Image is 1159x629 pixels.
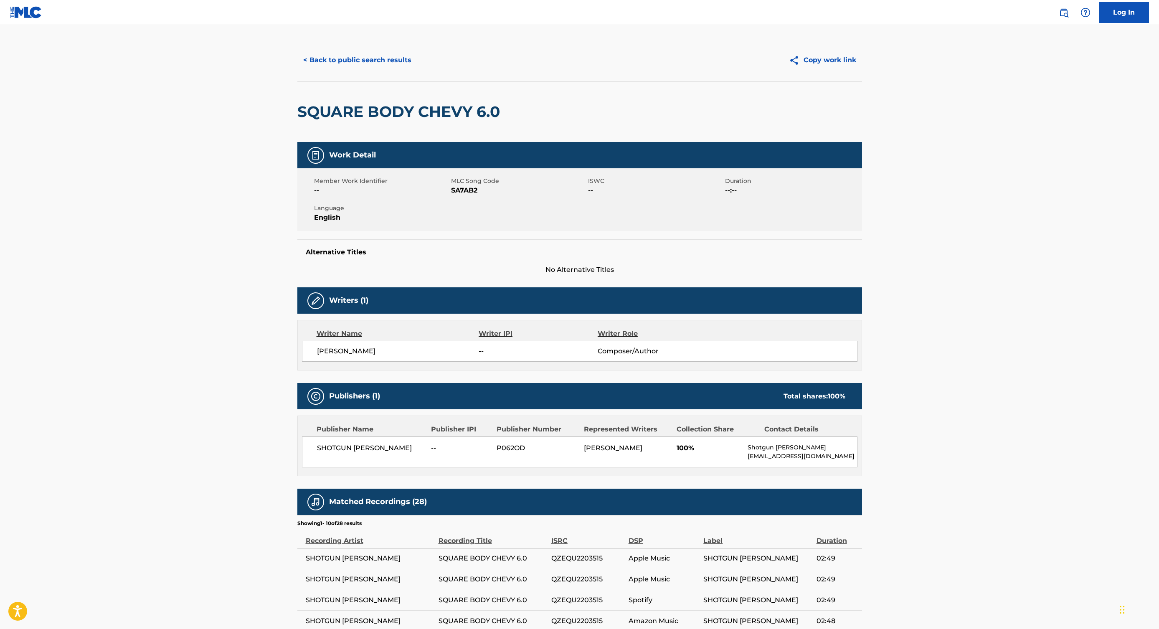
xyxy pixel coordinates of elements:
span: QZEQU2203515 [551,553,624,563]
div: Duration [817,527,858,546]
img: Publishers [311,391,321,401]
span: Apple Music [629,553,700,563]
span: -- [431,443,490,453]
span: SHOTGUN [PERSON_NAME] [703,616,812,626]
div: Label [703,527,812,546]
div: DSP [629,527,700,546]
a: Log In [1099,2,1149,23]
div: Writer Role [598,329,706,339]
h5: Alternative Titles [306,248,854,256]
span: --:-- [725,185,860,195]
h5: Work Detail [329,150,376,160]
div: Contact Details [764,424,845,434]
span: MLC Song Code [451,177,586,185]
span: Member Work Identifier [314,177,449,185]
img: help [1080,8,1091,18]
div: Publisher IPI [431,424,490,434]
a: Public Search [1055,4,1072,21]
h5: Publishers (1) [329,391,380,401]
span: SHOTGUN [PERSON_NAME] [317,443,425,453]
iframe: Chat Widget [1117,589,1159,629]
img: Copy work link [789,55,804,66]
h5: Matched Recordings (28) [329,497,427,507]
span: SQUARE BODY CHEVY 6.0 [439,595,547,605]
span: QZEQU2203515 [551,595,624,605]
span: Language [314,204,449,213]
span: SHOTGUN [PERSON_NAME] [306,616,434,626]
div: ISRC [551,527,624,546]
span: QZEQU2203515 [551,616,624,626]
img: MLC Logo [10,6,42,18]
div: Collection Share [677,424,758,434]
div: Publisher Number [497,424,578,434]
h5: Writers (1) [329,296,368,305]
span: -- [479,346,597,356]
span: P062OD [497,443,578,453]
span: Spotify [629,595,700,605]
p: Showing 1 - 10 of 28 results [297,520,362,527]
div: Drag [1120,597,1125,622]
span: [PERSON_NAME] [584,444,642,452]
span: 100 % [828,392,845,400]
button: Copy work link [783,50,862,71]
span: SHOTGUN [PERSON_NAME] [306,553,434,563]
span: 02:49 [817,595,858,605]
span: Amazon Music [629,616,700,626]
div: Total shares: [784,391,845,401]
h2: SQUARE BODY CHEVY 6.0 [297,102,504,121]
img: Writers [311,296,321,306]
span: SA7AB2 [451,185,586,195]
div: Recording Artist [306,527,434,546]
span: SQUARE BODY CHEVY 6.0 [439,616,547,626]
span: -- [588,185,723,195]
span: 02:48 [817,616,858,626]
div: Writer IPI [479,329,598,339]
span: SHOTGUN [PERSON_NAME] [306,574,434,584]
span: SHOTGUN [PERSON_NAME] [703,553,812,563]
p: [EMAIL_ADDRESS][DOMAIN_NAME] [748,452,857,461]
p: Shotgun [PERSON_NAME] [748,443,857,452]
span: SQUARE BODY CHEVY 6.0 [439,553,547,563]
div: Help [1077,4,1094,21]
span: ISWC [588,177,723,185]
span: Duration [725,177,860,185]
span: SHOTGUN [PERSON_NAME] [703,595,812,605]
img: Matched Recordings [311,497,321,507]
span: SHOTGUN [PERSON_NAME] [306,595,434,605]
span: Apple Music [629,574,700,584]
span: 02:49 [817,553,858,563]
div: Publisher Name [317,424,425,434]
span: [PERSON_NAME] [317,346,479,356]
div: Writer Name [317,329,479,339]
div: Represented Writers [584,424,670,434]
button: < Back to public search results [297,50,417,71]
span: English [314,213,449,223]
span: Composer/Author [598,346,706,356]
img: Work Detail [311,150,321,160]
img: search [1059,8,1069,18]
span: -- [314,185,449,195]
span: 100% [677,443,741,453]
div: Recording Title [439,527,547,546]
span: QZEQU2203515 [551,574,624,584]
span: 02:49 [817,574,858,584]
span: No Alternative Titles [297,265,862,275]
span: SHOTGUN [PERSON_NAME] [703,574,812,584]
span: SQUARE BODY CHEVY 6.0 [439,574,547,584]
